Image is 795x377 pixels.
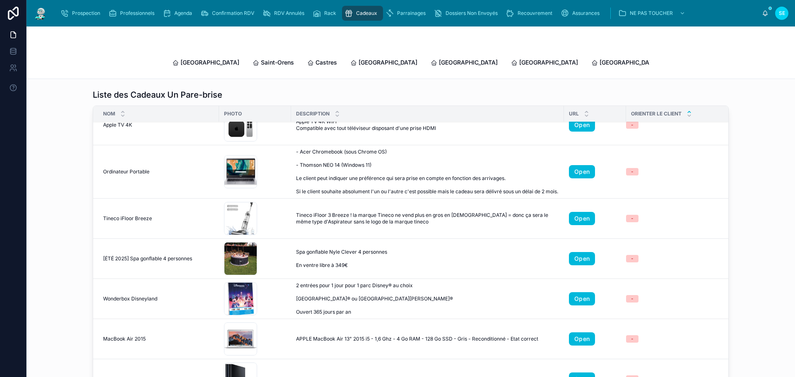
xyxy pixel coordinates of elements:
a: [GEOGRAPHIC_DATA] [431,55,498,72]
a: Dossiers Non Envoyés [431,6,503,21]
a: [GEOGRAPHIC_DATA] [511,55,578,72]
a: Open [569,165,595,178]
div: - [631,215,634,222]
span: Assurances [572,10,600,17]
a: Cadeaux [342,6,383,21]
span: [GEOGRAPHIC_DATA] [359,58,417,67]
span: Apple TV 4K [103,122,132,128]
a: RDV Annulés [260,6,310,21]
a: Professionnels [106,6,160,21]
a: Open [569,118,595,132]
a: Open [569,212,595,225]
span: Agenda [174,10,192,17]
span: Confirmation RDV [212,10,254,17]
span: Apple TV 4K WiFi Compatible avec tout téléviseur disposant d'une prise HDMI [296,118,478,132]
span: RDV Annulés [274,10,304,17]
a: Castres [307,55,337,72]
span: SE [779,10,785,17]
span: Tineco iFloor Breeze [103,215,152,222]
span: Photo [224,110,242,117]
span: Orienter le client [631,110,682,117]
span: Rack [324,10,336,17]
span: Ordinateur Portable [103,168,149,175]
div: - [631,121,634,129]
span: APPLE MacBook Air 13" 2015 i5 - 1,6 Ghz - 4 Go RAM - 128 Go SSD - Gris - Reconditionné - Etat cor... [296,336,538,342]
div: - [631,335,634,343]
span: Description [296,110,330,117]
span: Tineco iFloor 3 Breeze ! la marque Tineco ne vend plus en gros en [DEMOGRAPHIC_DATA] = donc ça se... [296,212,559,225]
span: URL [569,110,579,117]
a: Open [569,292,595,305]
span: Wonderbox Disneyland [103,295,157,302]
span: Nom [103,110,115,117]
span: NE PAS TOUCHER [630,10,673,17]
a: [GEOGRAPHIC_DATA] [172,55,239,72]
div: - [631,168,634,175]
span: [GEOGRAPHIC_DATA] [600,58,658,67]
a: Open [569,252,595,265]
span: Professionnels [120,10,154,17]
span: Castres [316,58,337,67]
span: Saint-Orens [261,58,294,67]
div: - [631,255,634,262]
span: Dossiers Non Envoyés [446,10,498,17]
a: Parrainages [383,6,431,21]
span: [GEOGRAPHIC_DATA] [519,58,578,67]
span: Parrainages [397,10,426,17]
span: Spa gonflable Nyle Clever 4 personnes En ventre libre à 349€ [296,249,440,269]
a: Recouvrement [503,6,558,21]
a: [GEOGRAPHIC_DATA] [350,55,417,72]
a: Confirmation RDV [198,6,260,21]
span: 2 entrées pour 1 jour pour 1 parc Disney® au choix [GEOGRAPHIC_DATA]® ou [GEOGRAPHIC_DATA][PERSON... [296,282,559,315]
a: Prospection [58,6,106,21]
div: - [631,295,634,303]
span: Recouvrement [518,10,552,17]
a: NE PAS TOUCHER [616,6,689,21]
span: Cadeaux [356,10,377,17]
span: Prospection [72,10,100,17]
a: [GEOGRAPHIC_DATA] [591,55,658,72]
span: [GEOGRAPHIC_DATA] [181,58,239,67]
span: MacBook Air 2015 [103,336,146,342]
a: Rack [310,6,342,21]
a: Assurances [558,6,605,21]
span: - Acer Chromebook (sous Chrome OS) - Thomson NEO 14 (Windows 11) Le client peut indiquer une préf... [296,149,559,195]
a: Agenda [160,6,198,21]
span: [ÉTÉ 2025] Spa gonflable 4 personnes [103,255,192,262]
a: Open [569,332,595,346]
img: App logo [33,7,48,20]
div: scrollable content [55,4,762,22]
h1: Liste des Cadeaux Un Pare-brise [93,89,222,101]
span: [GEOGRAPHIC_DATA] [439,58,498,67]
a: Saint-Orens [253,55,294,72]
